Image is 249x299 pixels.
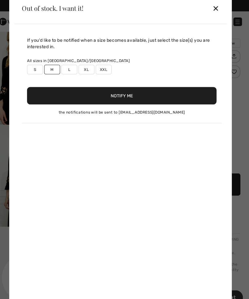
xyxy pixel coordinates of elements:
[51,63,66,72] label: M
[34,84,217,101] button: Notify Me
[15,4,28,10] span: Chat
[29,5,89,11] div: Out of stock. I want it!
[101,63,116,72] label: XXL
[84,63,99,72] label: XL
[213,2,220,14] div: ✕
[34,106,217,111] div: the notifications will be sent to [EMAIL_ADDRESS][DOMAIN_NAME]
[34,36,217,49] div: If you'd like to be notified when a size becomes available, just select the size(s) you are inter...
[34,63,49,72] label: S
[34,56,217,61] div: All sizes in [GEOGRAPHIC_DATA]/[GEOGRAPHIC_DATA]
[67,63,83,72] label: L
